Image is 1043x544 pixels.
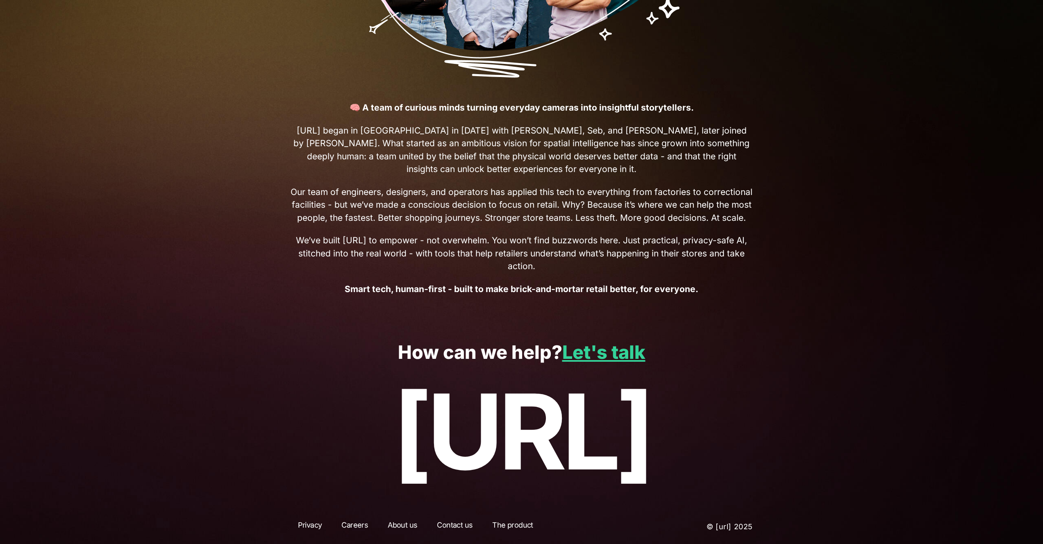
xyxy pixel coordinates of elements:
a: Privacy [291,519,329,534]
strong: Smart tech, human-first - built to make brick-and-mortar retail better, for everyone. [345,284,698,294]
p: © [URL] 2025 [637,519,753,534]
a: Careers [334,519,375,534]
a: The product [485,519,540,534]
strong: 🧠 A team of curious minds turning everyday cameras into insightful storytellers. [350,102,694,113]
span: [URL] began in [GEOGRAPHIC_DATA] in [DATE] with [PERSON_NAME], Seb, and [PERSON_NAME], later join... [291,124,753,176]
a: About us [380,519,425,534]
p: How can we help? [59,342,984,363]
span: Our team of engineers, designers, and operators has applied this tech to everything from factorie... [291,186,753,224]
span: We’ve built [URL] to empower - not overwhelm. You won’t find buzzwords here. Just practical, priv... [291,234,753,273]
a: Contact us [429,519,480,534]
p: [URL] [59,373,984,490]
a: Let's talk [562,341,645,363]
